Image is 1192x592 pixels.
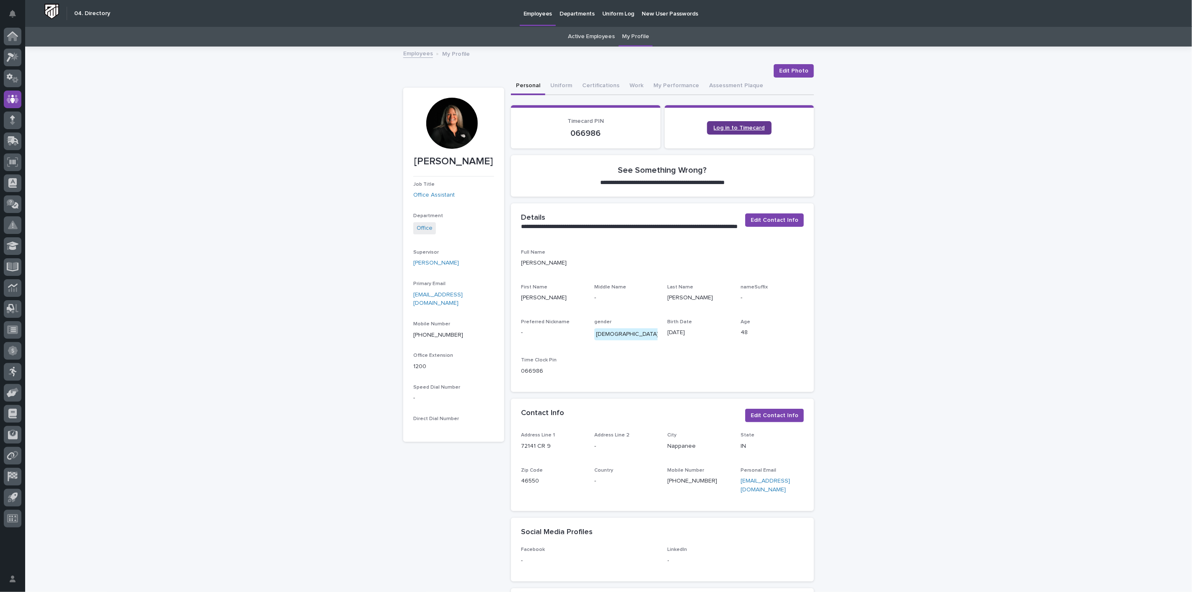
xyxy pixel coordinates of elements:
span: Age [741,319,750,325]
span: Last Name [668,285,694,290]
span: Address Line 1 [521,433,555,438]
a: My Profile [622,27,649,47]
p: 46550 [521,477,584,486]
a: [PHONE_NUMBER] [668,478,718,484]
button: Edit Contact Info [745,213,804,227]
p: [DATE] [668,328,731,337]
p: - [668,556,804,565]
h2: Contact Info [521,409,564,418]
span: Facebook [521,547,545,552]
span: Direct Dial Number [413,416,459,421]
span: Supervisor [413,250,439,255]
button: Edit Photo [774,64,814,78]
button: Work [625,78,648,95]
p: 72141 CR 9 [521,442,584,451]
span: Full Name [521,250,545,255]
p: 066986 [521,128,650,138]
p: [PERSON_NAME] [413,156,494,168]
span: Birth Date [668,319,692,325]
p: Nappanee [668,442,731,451]
a: [PHONE_NUMBER] [413,332,463,338]
span: Speed Dial Number [413,385,460,390]
button: Uniform [545,78,577,95]
a: Active Employees [568,27,615,47]
p: - [521,328,584,337]
p: - [594,477,658,486]
span: Personal Email [741,468,776,473]
p: [PERSON_NAME] [521,293,584,302]
span: Department [413,213,443,218]
p: 48 [741,328,804,337]
a: Office [417,224,433,233]
span: Middle Name [594,285,626,290]
h2: See Something Wrong? [618,165,707,175]
span: Edit Photo [779,67,808,75]
a: [PERSON_NAME] [413,259,459,267]
span: Mobile Number [668,468,705,473]
p: - [594,442,658,451]
button: My Performance [648,78,704,95]
h2: Details [521,213,545,223]
button: Edit Contact Info [745,409,804,422]
span: Country [594,468,613,473]
a: [EMAIL_ADDRESS][DOMAIN_NAME] [413,292,463,306]
span: LinkedIn [668,547,687,552]
button: Certifications [577,78,625,95]
span: Log in to Timecard [714,125,765,131]
a: Employees [403,48,433,58]
button: Notifications [4,5,21,23]
a: Office Assistant [413,191,455,200]
span: Timecard PIN [567,118,604,124]
button: Assessment Plaque [704,78,768,95]
span: Edit Contact Info [751,411,798,420]
span: Edit Contact Info [751,216,798,224]
p: 1200 [413,362,494,371]
span: First Name [521,285,547,290]
span: Zip Code [521,468,543,473]
span: Preferred Nickname [521,319,570,325]
span: State [741,433,754,438]
span: City [668,433,677,438]
p: [PERSON_NAME] [668,293,731,302]
p: - [413,394,494,402]
h2: 04. Directory [74,10,110,17]
p: - [594,293,658,302]
div: Notifications [10,10,21,23]
p: - [521,556,658,565]
span: Office Extension [413,353,453,358]
p: [PERSON_NAME] [521,259,804,267]
span: gender [594,319,612,325]
span: Primary Email [413,281,446,286]
p: My Profile [442,49,470,58]
span: Time Clock Pin [521,358,557,363]
p: IN [741,442,804,451]
div: [DEMOGRAPHIC_DATA] [594,328,660,340]
a: Log in to Timecard [707,121,772,135]
span: Mobile Number [413,322,450,327]
p: - [741,293,804,302]
span: Job Title [413,182,435,187]
button: Personal [511,78,545,95]
p: 066986 [521,367,584,376]
span: Address Line 2 [594,433,630,438]
img: Workspace Logo [44,4,60,19]
span: nameSuffix [741,285,768,290]
a: [EMAIL_ADDRESS][DOMAIN_NAME] [741,478,790,493]
h2: Social Media Profiles [521,528,593,537]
